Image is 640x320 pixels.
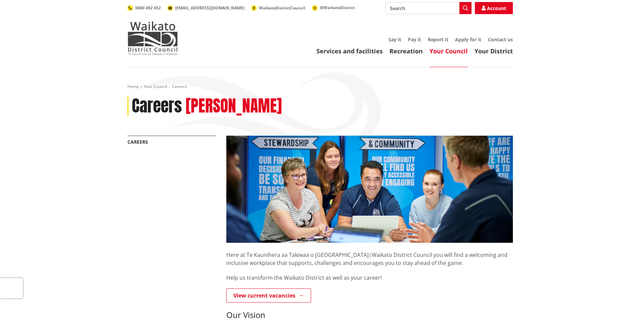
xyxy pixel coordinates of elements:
a: WaikatoDistrictCouncil [251,5,305,11]
a: View current vacancies [226,288,311,303]
nav: breadcrumb [127,84,513,90]
a: Careers [127,139,148,145]
a: Services and facilities [316,47,383,55]
h3: Our Vision [226,310,513,320]
a: Your Council [429,47,468,55]
img: Waikato District Council - Te Kaunihera aa Takiwaa o Waikato [127,21,178,55]
a: Contact us [488,36,513,43]
a: @WaikatoDistrict [312,5,355,10]
a: Recreation [389,47,423,55]
a: Account [475,2,513,14]
h2: [PERSON_NAME] [186,96,282,116]
span: 0800 492 452 [135,5,161,11]
span: [EMAIL_ADDRESS][DOMAIN_NAME] [175,5,244,11]
span: Careers [172,84,187,89]
img: Ngaaruawaahia staff discussing planning [226,136,513,243]
a: Apply for it [455,36,481,43]
a: Your Council [144,84,167,89]
h1: Careers [132,96,182,116]
a: Say it [388,36,401,43]
input: Search input [385,2,472,14]
a: Report it [428,36,448,43]
p: Help us transform the Waikato District as well as your career! [226,274,513,282]
a: Your District [475,47,513,55]
span: @WaikatoDistrict [320,5,355,10]
a: [EMAIL_ADDRESS][DOMAIN_NAME] [167,5,244,11]
span: WaikatoDistrictCouncil [259,5,305,11]
a: 0800 492 452 [127,5,161,11]
p: Here at Te Kaunihera aa Takiwaa o [GEOGRAPHIC_DATA]|Waikato District Council you will find a welc... [226,243,513,267]
a: Home [127,84,139,89]
a: Pay it [408,36,421,43]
